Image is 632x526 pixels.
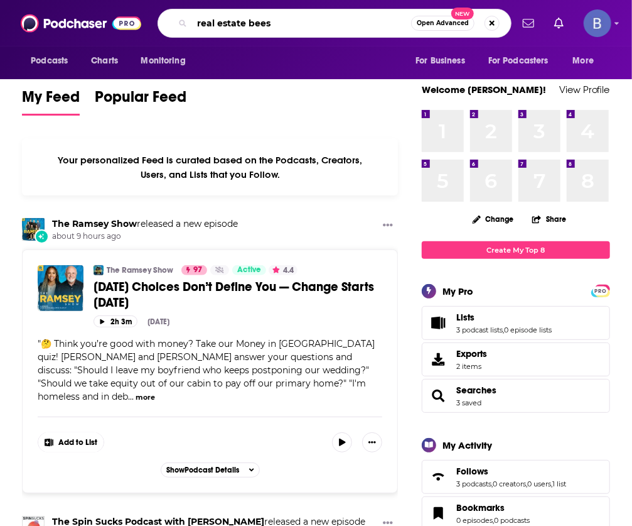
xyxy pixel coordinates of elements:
[456,398,481,407] a: 3 saved
[559,84,610,96] a: View Profile
[83,49,126,73] a: Charts
[415,52,465,70] span: For Business
[426,468,451,486] a: Follows
[422,306,610,340] span: Lists
[422,379,610,413] span: Searches
[491,479,493,488] span: ,
[94,265,104,275] img: The Ramsey Show
[493,516,494,525] span: ,
[456,502,530,513] a: Bookmarks
[494,516,530,525] a: 0 podcasts
[22,87,80,116] a: My Feed
[94,279,382,310] a: [DATE] Choices Don’t Define You — Change Starts [DATE]
[593,285,608,295] a: PRO
[426,387,451,405] a: Searches
[378,218,398,234] button: Show More Button
[38,432,104,452] button: Show More Button
[21,11,141,35] img: Podchaser - Follow, Share and Rate Podcasts
[456,516,493,525] a: 0 episodes
[456,502,505,513] span: Bookmarks
[95,87,186,114] span: Popular Feed
[456,466,488,477] span: Follows
[422,460,610,494] span: Follows
[532,207,567,231] button: Share
[38,265,83,311] img: Yesterday’s Choices Don’t Define You — Change Starts Today
[91,52,118,70] span: Charts
[552,479,566,488] a: 1 list
[422,342,610,376] a: Exports
[488,52,549,70] span: For Podcasters
[584,9,611,37] span: Logged in as BTallent
[456,312,552,323] a: Lists
[38,338,375,402] span: 🤔 ⁠⁠⁠⁠⁠⁠⁠⁠⁠⁠⁠⁠⁠⁠⁠⁠Think you’re good with money? Take our Money in [GEOGRAPHIC_DATA] quiz!⁠⁠⁠⁠⁠ [P...
[52,218,137,229] a: The Ramsey Show
[22,138,398,195] div: Your personalized Feed is curated based on the Podcasts, Creators, Users, and Lists that you Follow.
[451,8,474,19] span: New
[518,13,539,34] a: Show notifications dropdown
[193,264,202,277] span: 97
[192,13,411,33] input: Search podcasts, credits, & more...
[527,479,551,488] a: 0 users
[407,49,481,73] button: open menu
[158,9,511,38] div: Search podcasts, credits, & more...
[147,317,169,326] div: [DATE]
[58,438,97,447] span: Add to List
[493,479,526,488] a: 0 creators
[128,391,134,402] span: ...
[22,49,84,73] button: open menu
[94,279,374,310] span: [DATE] Choices Don’t Define You — Change Starts [DATE]
[456,348,487,359] span: Exports
[35,229,48,243] div: New Episode
[593,287,608,296] span: PRO
[181,265,207,275] a: 97
[22,87,80,114] span: My Feed
[564,49,610,73] button: open menu
[95,87,186,116] a: Popular Feed
[456,326,503,334] a: 3 podcast lists
[456,385,496,396] a: Searches
[504,326,552,334] a: 0 episode lists
[526,479,527,488] span: ,
[417,20,469,26] span: Open Advanced
[52,218,238,230] h3: released a new episode
[456,466,566,477] a: Follows
[456,479,491,488] a: 3 podcasts
[549,13,569,34] a: Show notifications dropdown
[426,314,451,332] a: Lists
[573,52,594,70] span: More
[232,265,266,275] a: Active
[38,338,375,402] span: "
[362,432,382,452] button: Show More Button
[426,351,451,368] span: Exports
[422,241,610,258] a: Create My Top 8
[503,326,504,334] span: ,
[465,211,522,227] button: Change
[442,439,492,451] div: My Activity
[107,265,173,275] a: The Ramsey Show
[52,231,238,242] span: about 9 hours ago
[411,16,474,31] button: Open AdvancedNew
[269,265,297,275] button: 4.4
[480,49,567,73] button: open menu
[22,218,45,241] img: The Ramsey Show
[456,362,487,371] span: 2 items
[141,52,185,70] span: Monitoring
[422,84,546,96] a: Welcome [PERSON_NAME]!
[551,479,552,488] span: ,
[136,392,155,403] button: more
[426,505,451,522] a: Bookmarks
[132,49,201,73] button: open menu
[442,285,473,297] div: My Pro
[161,463,260,478] button: ShowPodcast Details
[584,9,611,37] img: User Profile
[94,315,137,327] button: 2h 3m
[456,312,474,323] span: Lists
[237,264,261,277] span: Active
[31,52,68,70] span: Podcasts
